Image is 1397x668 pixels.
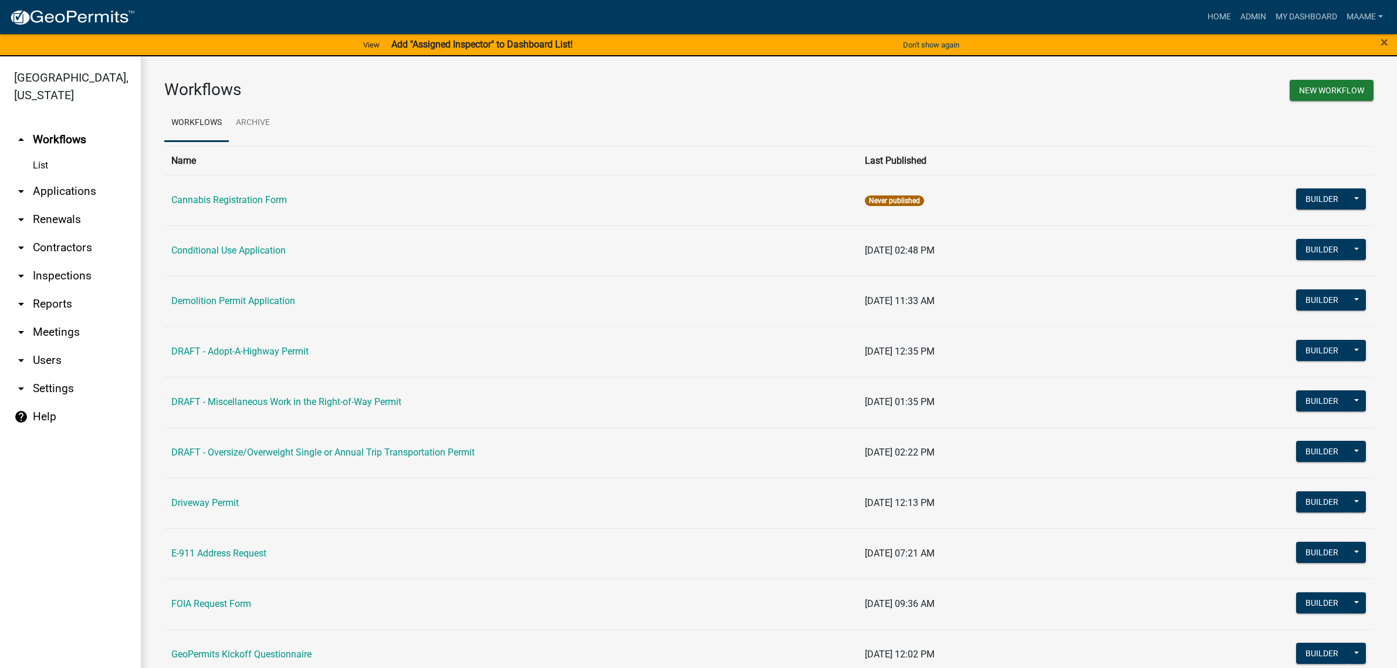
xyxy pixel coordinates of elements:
span: [DATE] 02:22 PM [865,447,935,458]
a: Archive [229,104,277,142]
button: New Workflow [1290,80,1374,101]
a: DRAFT - Oversize/Overweight Single or Annual Trip Transportation Permit [171,447,475,458]
button: Builder [1296,491,1348,512]
button: Builder [1296,188,1348,210]
span: [DATE] 12:02 PM [865,649,935,660]
i: arrow_drop_down [14,212,28,227]
th: Last Published [858,146,1188,175]
a: Maame [1342,6,1388,28]
span: [DATE] 11:33 AM [865,295,935,306]
button: Close [1381,35,1388,49]
a: Workflows [164,104,229,142]
button: Builder [1296,340,1348,361]
span: [DATE] 12:35 PM [865,346,935,357]
i: arrow_drop_down [14,353,28,367]
button: Builder [1296,592,1348,613]
span: [DATE] 09:36 AM [865,598,935,609]
i: arrow_drop_up [14,133,28,147]
button: Builder [1296,542,1348,563]
a: My Dashboard [1271,6,1342,28]
button: Builder [1296,289,1348,311]
a: View [358,35,384,55]
a: Cannabis Registration Form [171,194,287,205]
button: Don't show again [898,35,964,55]
a: E-911 Address Request [171,548,266,559]
a: Admin [1236,6,1271,28]
strong: Add "Assigned Inspector" to Dashboard List! [391,39,573,50]
span: × [1381,34,1388,50]
i: help [14,410,28,424]
span: [DATE] 02:48 PM [865,245,935,256]
span: [DATE] 12:13 PM [865,497,935,508]
a: Demolition Permit Application [171,295,295,306]
a: Conditional Use Application [171,245,286,256]
a: FOIA Request Form [171,598,251,609]
button: Builder [1296,643,1348,664]
i: arrow_drop_down [14,382,28,396]
button: Builder [1296,441,1348,462]
a: DRAFT - Adopt-A-Highway Permit [171,346,309,357]
i: arrow_drop_down [14,325,28,339]
i: arrow_drop_down [14,241,28,255]
button: Builder [1296,239,1348,260]
a: Driveway Permit [171,497,239,508]
th: Name [164,146,858,175]
button: Builder [1296,390,1348,411]
span: [DATE] 01:35 PM [865,396,935,407]
a: GeoPermits Kickoff Questionnaire [171,649,312,660]
span: [DATE] 07:21 AM [865,548,935,559]
i: arrow_drop_down [14,269,28,283]
span: Never published [865,195,924,206]
i: arrow_drop_down [14,184,28,198]
a: Home [1203,6,1236,28]
i: arrow_drop_down [14,297,28,311]
h3: Workflows [164,80,760,100]
a: DRAFT - Miscellaneous Work in the Right-of-Way Permit [171,396,401,407]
